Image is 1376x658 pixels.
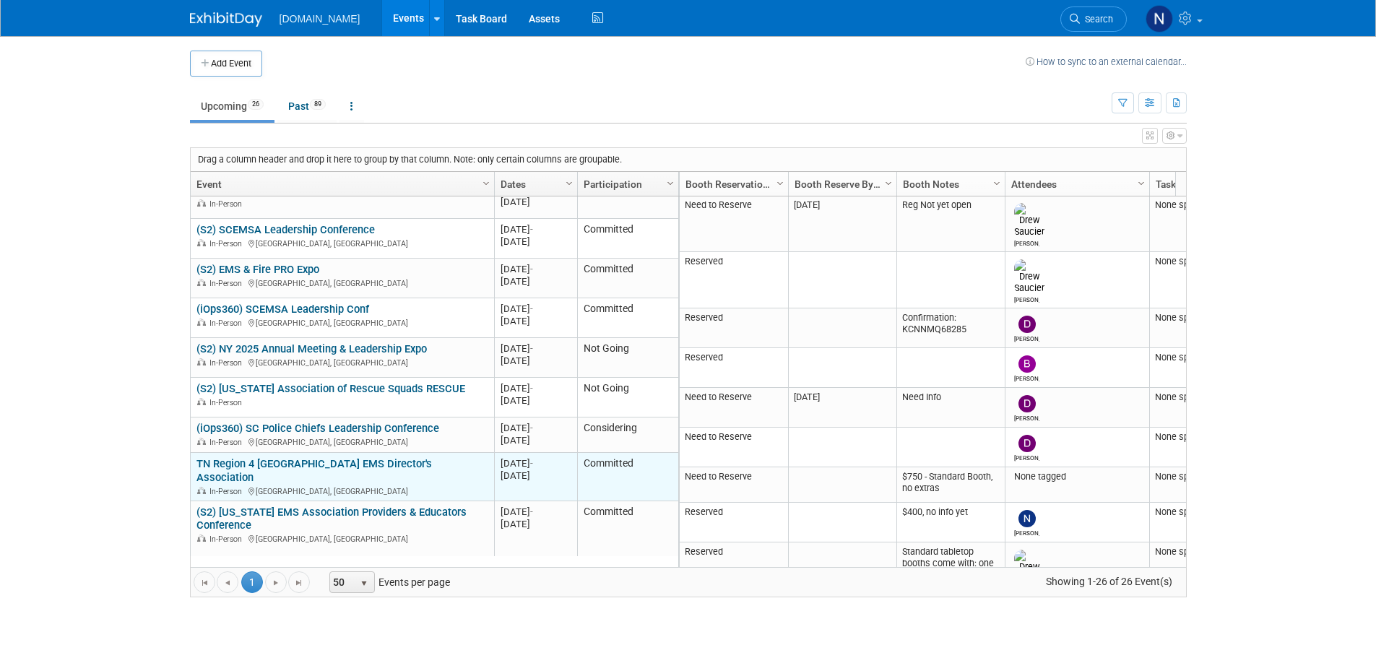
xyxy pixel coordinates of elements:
[501,469,571,482] div: [DATE]
[577,259,678,298] td: Committed
[194,571,215,593] a: Go to the first page
[1155,506,1230,518] div: None specified
[197,398,206,405] img: In-Person Event
[685,172,779,196] a: Booth Reservation Status
[501,196,571,208] div: [DATE]
[1155,199,1230,211] div: None specified
[680,348,788,388] td: Reserved
[196,342,427,355] a: (S2) NY 2025 Annual Meeting & Leadership Expo
[530,343,533,354] span: -
[1155,471,1230,482] div: None specified
[1018,316,1036,333] img: Dave/Rob .
[209,487,246,496] span: In-Person
[310,99,326,110] span: 89
[530,224,533,235] span: -
[190,12,262,27] img: ExhibitDay
[896,503,1005,542] td: $400, no info yet
[209,239,246,248] span: In-Person
[788,196,896,252] td: [DATE]
[530,264,533,274] span: -
[196,382,465,395] a: (S2) [US_STATE] Association of Rescue Squads RESCUE
[248,99,264,110] span: 26
[561,172,577,194] a: Column Settings
[196,263,319,276] a: (S2) EMS & Fire PRO Expo
[1155,391,1230,403] div: None specified
[577,298,678,338] td: Committed
[190,51,262,77] button: Add Event
[530,506,533,517] span: -
[991,178,1003,189] span: Column Settings
[795,172,887,196] a: Booth Reserve By Date
[197,358,206,365] img: In-Person Event
[883,178,894,189] span: Column Settings
[577,179,678,219] td: Not Going
[217,571,238,593] a: Go to the previous page
[480,178,492,189] span: Column Settings
[280,13,360,25] span: [DOMAIN_NAME]
[197,487,206,494] img: In-Person Event
[501,382,571,394] div: [DATE]
[1014,412,1039,422] div: Dave/Rob .
[1018,510,1036,527] img: Nicholas Fischer
[196,303,369,316] a: (iOps360) SCEMSA Leadership Conf
[530,383,533,394] span: -
[788,388,896,428] td: [DATE]
[577,501,678,557] td: Committed
[358,578,370,589] span: select
[680,308,788,348] td: Reserved
[196,223,375,236] a: (S2) SCEMSA Leadership Conference
[1011,471,1143,482] div: None tagged
[577,417,678,453] td: Considering
[196,316,488,329] div: [GEOGRAPHIC_DATA], [GEOGRAPHIC_DATA]
[288,571,310,593] a: Go to the last page
[330,572,355,592] span: 50
[665,178,676,189] span: Column Settings
[577,378,678,417] td: Not Going
[989,172,1005,194] a: Column Settings
[680,252,788,308] td: Reserved
[197,319,206,326] img: In-Person Event
[577,219,678,259] td: Committed
[196,485,488,497] div: [GEOGRAPHIC_DATA], [GEOGRAPHIC_DATA]
[530,423,533,433] span: -
[1014,527,1039,537] div: Nicholas Fischer
[197,239,206,246] img: In-Person Event
[501,235,571,248] div: [DATE]
[196,532,488,545] div: [GEOGRAPHIC_DATA], [GEOGRAPHIC_DATA]
[880,172,896,194] a: Column Settings
[680,503,788,542] td: Reserved
[1032,571,1185,592] span: Showing 1-26 of 26 Event(s)
[1014,238,1039,247] div: Drew Saucier
[197,438,206,445] img: In-Person Event
[197,199,206,207] img: In-Person Event
[1014,333,1039,342] div: Dave/Rob .
[501,315,571,327] div: [DATE]
[270,577,282,589] span: Go to the next page
[563,178,575,189] span: Column Settings
[1018,395,1036,412] img: Dave/Rob .
[199,577,210,589] span: Go to the first page
[1155,352,1230,363] div: None specified
[196,457,432,484] a: TN Region 4 [GEOGRAPHIC_DATA] EMS Director's Association
[209,279,246,288] span: In-Person
[501,422,571,434] div: [DATE]
[293,577,305,589] span: Go to the last page
[196,506,467,532] a: (S2) [US_STATE] EMS Association Providers & Educators Conference
[1014,203,1044,238] img: Drew Saucier
[241,571,263,593] span: 1
[501,275,571,287] div: [DATE]
[501,223,571,235] div: [DATE]
[1014,452,1039,462] div: Dave/Rob .
[530,303,533,314] span: -
[896,467,1005,503] td: $750 - Standard Booth, no extras
[1011,172,1140,196] a: Attendees
[774,178,786,189] span: Column Settings
[197,279,206,286] img: In-Person Event
[680,467,788,503] td: Need to Reserve
[196,277,488,289] div: [GEOGRAPHIC_DATA], [GEOGRAPHIC_DATA]
[1018,355,1036,373] img: Brian Lawless
[478,172,494,194] a: Column Settings
[1146,5,1173,33] img: Nicholas Fischer
[1155,256,1230,267] div: None specified
[501,303,571,315] div: [DATE]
